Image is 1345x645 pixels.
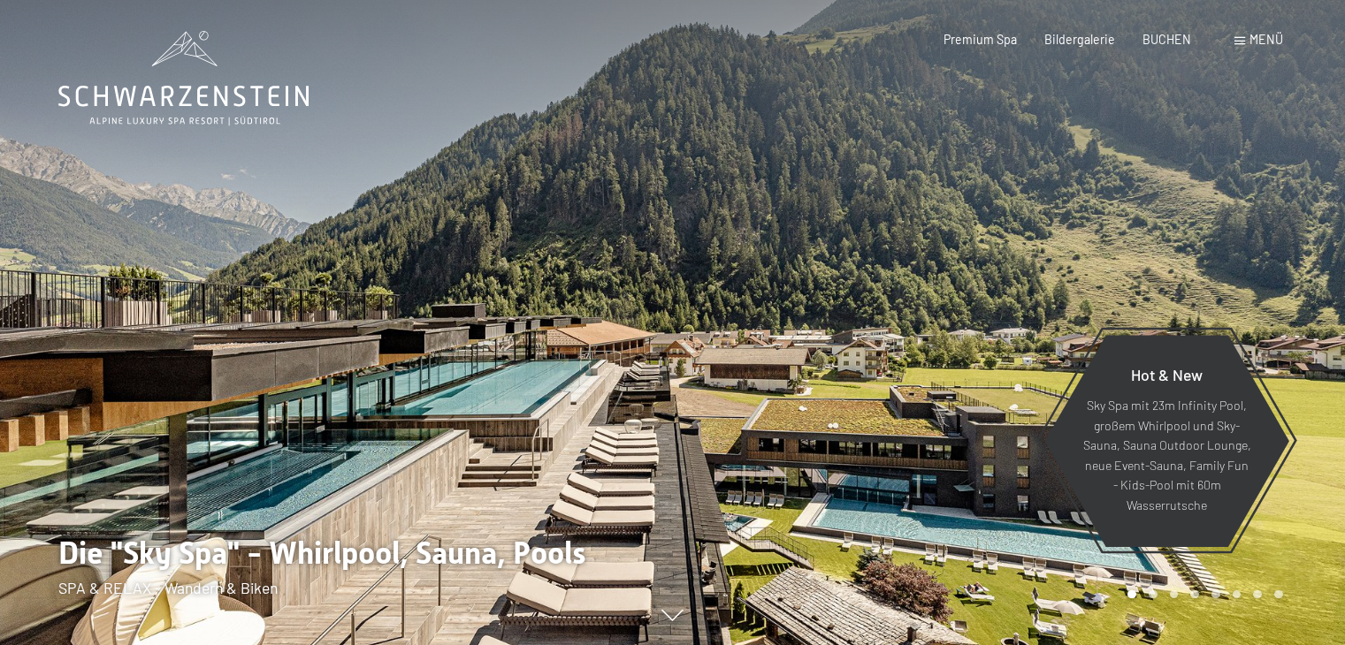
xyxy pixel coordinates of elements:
p: Sky Spa mit 23m Infinity Pool, großem Whirlpool und Sky-Sauna, Sauna Outdoor Lounge, neue Event-S... [1082,397,1251,516]
div: Carousel Page 6 [1233,590,1242,599]
div: Carousel Page 3 [1170,590,1179,599]
a: BUCHEN [1142,32,1191,47]
span: Hot & New [1131,365,1203,384]
div: Carousel Page 4 [1190,590,1199,599]
a: Bildergalerie [1044,32,1115,47]
div: Carousel Page 1 (Current Slide) [1127,590,1136,599]
div: Carousel Page 8 [1274,590,1283,599]
span: Menü [1249,32,1283,47]
div: Carousel Page 5 [1211,590,1220,599]
div: Carousel Pagination [1121,590,1282,599]
div: Carousel Page 7 [1253,590,1262,599]
div: Carousel Page 2 [1149,590,1158,599]
a: Premium Spa [944,32,1017,47]
a: Hot & New Sky Spa mit 23m Infinity Pool, großem Whirlpool und Sky-Sauna, Sauna Outdoor Lounge, ne... [1043,334,1290,548]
